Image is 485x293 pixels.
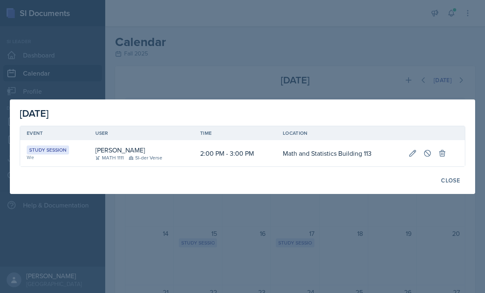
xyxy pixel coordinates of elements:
[20,106,465,121] div: [DATE]
[95,154,124,161] div: MATH 1111
[194,126,276,140] th: Time
[276,140,402,166] td: Math and Statistics Building 113
[129,154,162,161] div: SI-der Verse
[441,177,460,184] div: Close
[276,126,402,140] th: Location
[436,173,465,187] button: Close
[89,126,194,140] th: User
[194,140,276,166] td: 2:00 PM - 3:00 PM
[95,145,145,155] div: [PERSON_NAME]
